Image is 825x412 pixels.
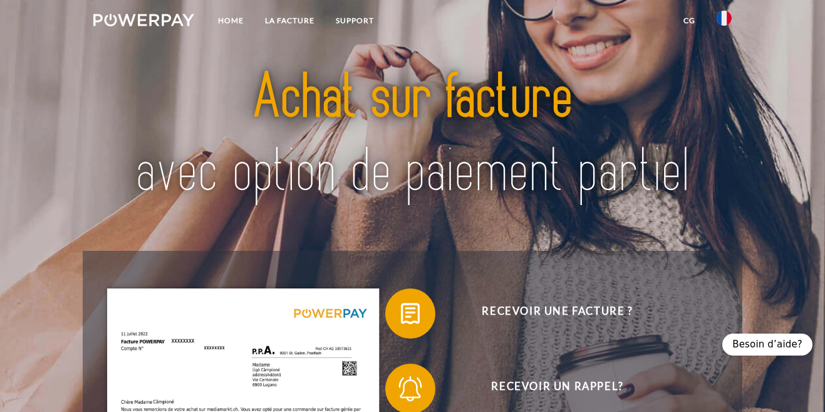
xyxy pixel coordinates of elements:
a: Support [325,9,385,32]
img: title-powerpay_fr.svg [125,41,700,230]
img: fr [717,11,732,26]
a: Home [207,9,254,32]
div: Besoin d’aide? [722,334,812,356]
img: qb_bill.svg [395,298,426,329]
a: CG [673,9,706,32]
a: LA FACTURE [254,9,325,32]
img: logo-powerpay-white.svg [93,14,194,26]
img: qb_bell.svg [395,373,426,404]
button: Recevoir une facture ? [385,288,711,339]
span: Recevoir une facture ? [404,288,711,339]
